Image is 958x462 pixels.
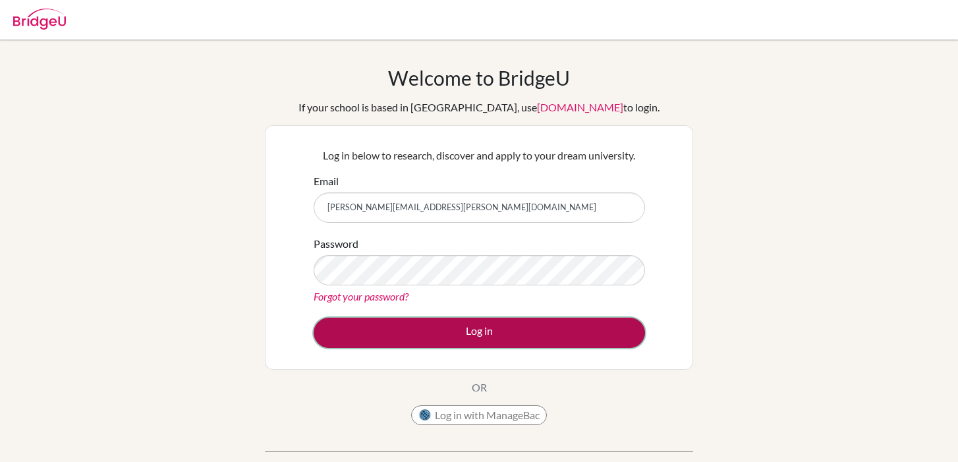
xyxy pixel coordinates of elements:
[314,318,645,348] button: Log in
[411,405,547,425] button: Log in with ManageBac
[314,173,339,189] label: Email
[388,66,570,90] h1: Welcome to BridgeU
[298,100,660,115] div: If your school is based in [GEOGRAPHIC_DATA], use to login.
[314,148,645,163] p: Log in below to research, discover and apply to your dream university.
[13,9,66,30] img: Bridge-U
[472,380,487,395] p: OR
[314,236,358,252] label: Password
[537,101,623,113] a: [DOMAIN_NAME]
[314,290,409,303] a: Forgot your password?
